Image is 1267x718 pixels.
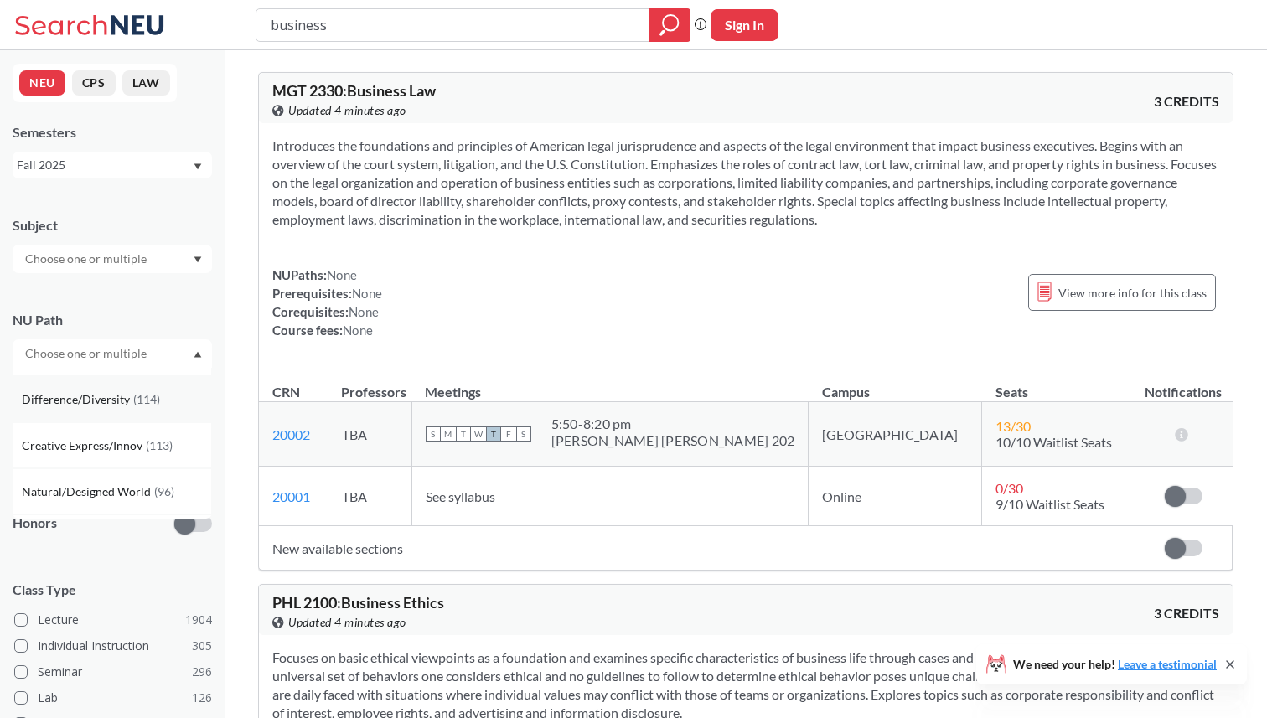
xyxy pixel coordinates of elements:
span: None [352,286,382,301]
span: 9/10 Waitlist Seats [995,496,1104,512]
span: F [501,426,516,442]
span: Updated 4 minutes ago [288,101,406,120]
th: Meetings [411,366,809,402]
div: Semesters [13,123,212,142]
span: 296 [192,663,212,681]
th: Professors [328,366,411,402]
a: Leave a testimonial [1118,657,1217,671]
span: We need your help! [1013,659,1217,670]
span: See syllabus [426,488,495,504]
span: ( 114 ) [133,392,160,406]
div: NU Path [13,311,212,329]
input: Choose one or multiple [17,249,158,269]
a: 20001 [272,488,310,504]
span: S [426,426,441,442]
th: Campus [809,366,982,402]
span: 0 / 30 [995,480,1023,496]
svg: Dropdown arrow [194,163,202,170]
span: Creative Express/Innov [22,436,146,455]
span: W [471,426,486,442]
span: None [349,304,379,319]
span: 305 [192,637,212,655]
span: 1904 [185,611,212,629]
button: NEU [19,70,65,96]
label: Lecture [14,609,212,631]
span: 126 [192,689,212,707]
svg: Dropdown arrow [194,256,202,263]
span: None [343,323,373,338]
th: Notifications [1135,366,1232,402]
svg: magnifying glass [659,13,680,37]
td: TBA [328,402,411,467]
td: New available sections [259,526,1135,571]
span: View more info for this class [1058,282,1207,303]
div: Subject [13,216,212,235]
span: Natural/Designed World [22,483,154,501]
span: 10/10 Waitlist Seats [995,434,1112,450]
button: Sign In [711,9,778,41]
div: Dropdown arrow [13,245,212,273]
label: Seminar [14,661,212,683]
span: Updated 4 minutes ago [288,613,406,632]
div: magnifying glass [649,8,690,42]
p: Honors [13,514,57,533]
div: CRN [272,383,300,401]
span: T [486,426,501,442]
span: ( 113 ) [146,438,173,452]
section: Introduces the foundations and principles of American legal jurisprudence and aspects of the lega... [272,137,1219,229]
span: S [516,426,531,442]
span: 13 / 30 [995,418,1031,434]
span: PHL 2100 : Business Ethics [272,593,444,612]
svg: Dropdown arrow [194,351,202,358]
span: Difference/Diversity [22,390,133,409]
span: ( 96 ) [154,484,174,498]
input: Class, professor, course number, "phrase" [269,11,637,39]
button: CPS [72,70,116,96]
div: Fall 2025Dropdown arrow [13,152,212,178]
span: Class Type [13,581,212,599]
span: MGT 2330 : Business Law [272,81,436,100]
div: 5:50 - 8:20 pm [551,416,795,432]
span: None [327,267,357,282]
a: 20002 [272,426,310,442]
input: Choose one or multiple [17,344,158,364]
label: Lab [14,687,212,709]
td: Online [809,467,982,526]
span: 3 CREDITS [1154,92,1219,111]
td: [GEOGRAPHIC_DATA] [809,402,982,467]
div: Dropdown arrowWriting Intensive(181)Societies/Institutions(139)Interpreting Culture(124)Differenc... [13,339,212,368]
span: T [456,426,471,442]
span: 3 CREDITS [1154,604,1219,622]
div: [PERSON_NAME] [PERSON_NAME] 202 [551,432,795,449]
th: Seats [982,366,1135,402]
label: Individual Instruction [14,635,212,657]
td: TBA [328,467,411,526]
div: Fall 2025 [17,156,192,174]
span: M [441,426,456,442]
button: LAW [122,70,170,96]
div: NUPaths: Prerequisites: Corequisites: Course fees: [272,266,382,339]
